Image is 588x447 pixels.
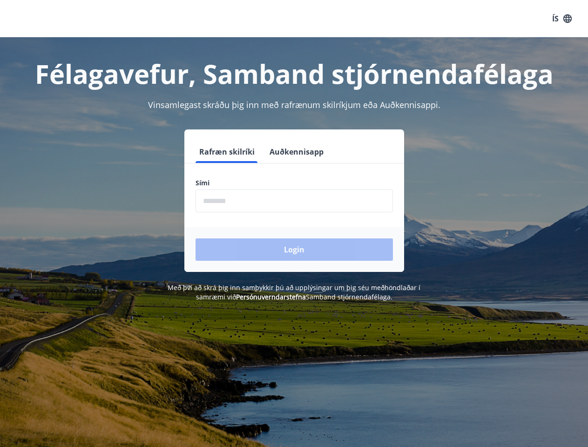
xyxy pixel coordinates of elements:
span: Með því að skrá þig inn samþykkir þú að upplýsingar um þig séu meðhöndlaðar í samræmi við Samband... [168,283,420,301]
a: Persónuverndarstefna [236,292,306,301]
button: ÍS [547,10,577,27]
label: Sími [196,178,393,188]
button: Rafræn skilríki [196,141,258,163]
button: Auðkennisapp [266,141,327,163]
span: Vinsamlegast skráðu þig inn með rafrænum skilríkjum eða Auðkennisappi. [148,99,440,110]
h1: Félagavefur, Samband stjórnendafélaga [11,56,577,91]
